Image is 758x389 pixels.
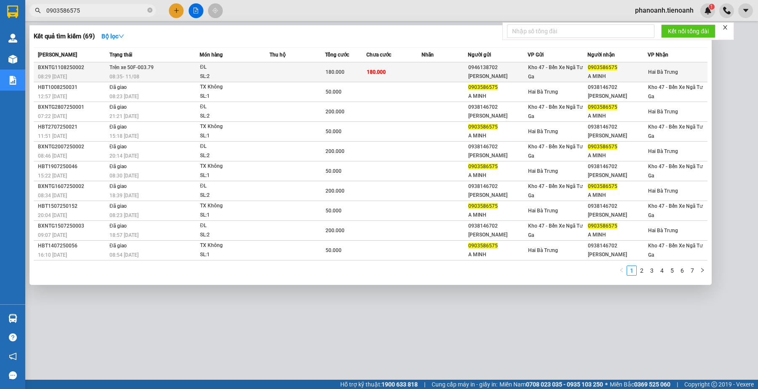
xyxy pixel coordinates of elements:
div: SL: 2 [200,112,263,121]
span: 0903586575 [468,84,498,90]
span: right [700,268,705,273]
div: BXNTG2807250001 [38,103,107,112]
span: 0903586575 [468,164,498,169]
span: Trên xe 50F-003.79 [109,64,154,70]
div: ĐL [200,63,263,72]
span: 200.000 [326,148,344,154]
div: SL: 1 [200,92,263,101]
span: 11:51 [DATE] [38,133,67,139]
span: [PERSON_NAME] [38,52,77,58]
span: Trạng thái [109,52,132,58]
span: Kho 47 - Bến Xe Ngã Tư Ga [528,104,583,119]
span: Đã giao [109,164,127,169]
span: search [35,8,41,13]
span: 0903586575 [588,104,617,110]
li: 5 [667,266,677,276]
span: 08:54 [DATE] [109,252,139,258]
div: ĐL [200,142,263,151]
span: down [118,33,124,39]
span: Hai Bà Trưng [528,168,558,174]
span: Kho 47 - Bến Xe Ngã Tư Ga [528,223,583,238]
div: A MINH [588,191,647,200]
span: close [722,24,728,30]
div: [PERSON_NAME] [588,171,647,180]
div: SL: 1 [200,250,263,260]
div: A MINH [468,211,527,220]
div: TX Không [200,122,263,131]
div: A MINH [588,231,647,239]
div: ĐL [200,102,263,112]
span: 08:29 [DATE] [38,74,67,80]
div: SL: 2 [200,191,263,200]
span: Đã giao [109,84,127,90]
span: 08:35 - 11/08 [109,74,139,80]
div: SL: 1 [200,131,263,141]
img: warehouse-icon [8,314,17,323]
span: message [9,371,17,379]
span: Đã giao [109,243,127,249]
span: Nhãn [422,52,434,58]
span: 07:22 [DATE] [38,113,67,119]
div: TX Không [200,241,263,250]
span: 08:23 [DATE] [109,212,139,218]
div: BXNTG2007250002 [38,142,107,151]
span: 18:57 [DATE] [109,232,139,238]
span: Hai Bà Trưng [528,247,558,253]
li: 4 [657,266,667,276]
span: 200.000 [326,109,344,115]
span: Kho 47 - Bến Xe Ngã Tư Ga [528,183,583,199]
div: 0938146702 [588,202,647,211]
span: 0903586575 [468,243,498,249]
div: SL: 1 [200,171,263,180]
a: 3 [647,266,657,275]
div: 0938146702 [468,182,527,191]
div: [PERSON_NAME] [588,92,647,101]
span: Đã giao [109,183,127,189]
div: TX Không [200,201,263,211]
span: 0903586575 [588,144,617,150]
div: [PERSON_NAME] [468,151,527,160]
li: 7 [687,266,697,276]
span: 0903586575 [588,223,617,229]
img: solution-icon [8,76,17,85]
div: A MINH [468,171,527,180]
button: Kết nối tổng đài [661,24,715,38]
h3: Kết quả tìm kiếm ( 69 ) [34,32,95,41]
div: [PERSON_NAME] [468,191,527,200]
button: right [697,266,707,276]
div: SL: 2 [200,72,263,81]
span: 12:57 [DATE] [38,94,67,99]
li: Previous Page [617,266,627,276]
img: logo-vxr [7,5,18,18]
li: 1 [627,266,637,276]
div: 0938146702 [588,123,647,131]
span: 20:04 [DATE] [38,212,67,218]
div: A MINH [468,131,527,140]
span: 180.000 [367,69,386,75]
span: 200.000 [326,188,344,194]
span: Đã giao [109,144,127,150]
span: 50.000 [326,129,342,134]
li: 3 [647,266,657,276]
img: warehouse-icon [8,55,17,64]
span: 20:14 [DATE] [109,153,139,159]
a: 2 [637,266,646,275]
div: ĐL [200,182,263,191]
span: 21:21 [DATE] [109,113,139,119]
span: VP Nhận [648,52,668,58]
span: Đã giao [109,124,127,130]
span: Người nhận [587,52,615,58]
div: A MINH [468,92,527,101]
div: HBT1907250046 [38,162,107,171]
div: 0938146702 [468,142,527,151]
div: BXNTG1607250002 [38,182,107,191]
div: A MINH [588,151,647,160]
span: 180.000 [326,69,344,75]
a: 4 [657,266,667,275]
span: 0903586575 [468,203,498,209]
li: 2 [637,266,647,276]
span: 0903586575 [588,183,617,189]
span: Đã giao [109,203,127,209]
input: Tìm tên, số ĐT hoặc mã đơn [46,6,146,15]
div: ĐL [200,221,263,231]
